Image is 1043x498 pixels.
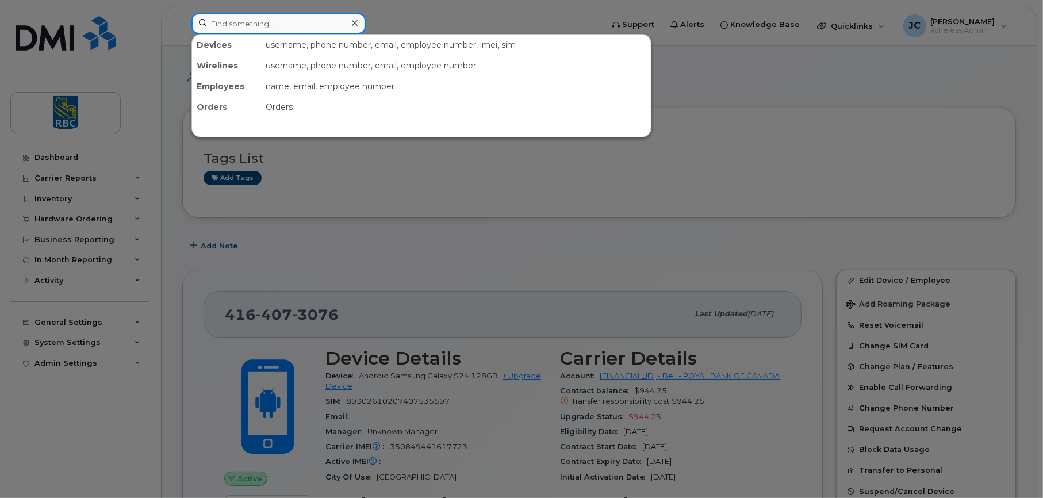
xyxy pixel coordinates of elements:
[261,35,651,55] div: username, phone number, email, employee number, imei, sim
[261,97,651,117] div: Orders
[192,55,261,76] div: Wirelines
[261,55,651,76] div: username, phone number, email, employee number
[192,76,261,97] div: Employees
[192,35,261,55] div: Devices
[261,76,651,97] div: name, email, employee number
[192,97,261,117] div: Orders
